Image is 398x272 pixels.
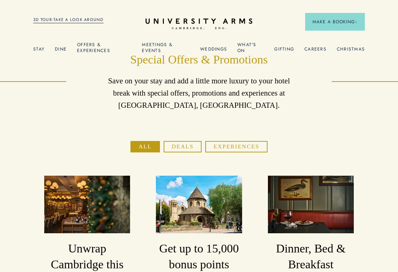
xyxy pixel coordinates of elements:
[305,13,365,31] button: Make a BookingArrow icon
[304,47,327,56] a: Careers
[268,241,354,272] h3: Dinner, Bed & Breakfast
[33,47,45,56] a: Stay
[146,18,252,30] a: Home
[337,47,365,56] a: Christmas
[205,141,267,152] button: Experiences
[99,52,298,68] h1: Special Offers & Promotions
[274,47,294,56] a: Gifting
[355,21,357,23] img: Arrow icon
[33,17,104,23] a: 3D TOUR:TAKE A LOOK AROUND
[268,176,354,233] img: image-a84cd6be42fa7fc105742933f10646be5f14c709-3000x2000-jpg
[44,176,130,233] img: image-8c003cf989d0ef1515925c9ae6c58a0350393050-2500x1667-jpg
[55,47,67,56] a: Dine
[164,141,202,152] button: Deals
[142,42,190,58] a: Meetings & Events
[237,42,264,58] a: What's On
[200,47,227,56] a: Weddings
[156,241,242,272] h3: Get up to 15,000 bonus points
[313,18,357,25] span: Make a Booking
[77,42,132,58] a: Offers & Experiences
[156,176,242,233] img: image-a169143ac3192f8fe22129d7686b8569f7c1e8bc-2500x1667-jpg
[99,75,298,111] p: Save on your stay and add a little more luxury to your hotel break with special offers, promotion...
[130,141,160,152] button: All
